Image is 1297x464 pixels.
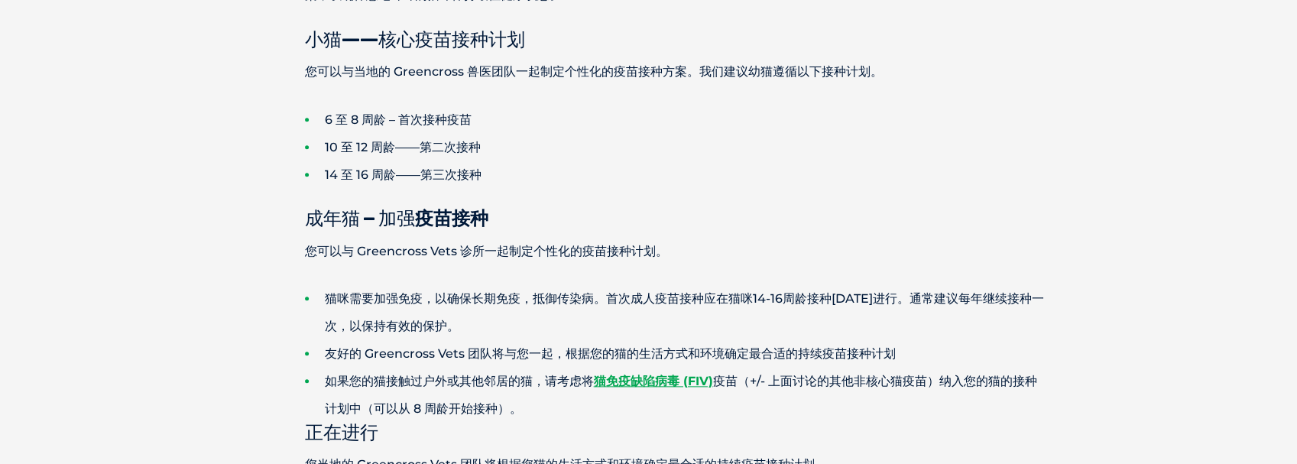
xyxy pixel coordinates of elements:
[305,64,883,79] font: 您可以与当地的 Greencross 兽医团队一起制定个性化的疫苗接种方案。我们建议幼猫遵循以下接种计划。
[305,420,378,443] font: 正在进行
[325,374,594,388] font: 如果您的猫接触过户外或其他邻居的猫，请考虑将
[594,374,713,388] a: 猫免疫缺陷病毒 (FIV)
[325,291,1044,333] font: 猫咪需要加强免疫，以确保长期免疫，抵御传染病。首次成人疫苗接种应在猫咪14-16周龄接种[DATE]进行。通常建议每年继续接种一次，以保持有效的保护。
[325,140,481,154] font: 10 至 12 周龄——第二次接种
[305,28,525,50] font: 小猫——核心疫苗接种计划
[325,346,896,361] font: 友好的 Greencross Vets 团队将与您一起，根据您的猫的生活方式和环境确定最合适的持续疫苗接种计划
[325,112,472,127] font: 6 至 8 周龄 – 首次接种疫苗
[305,206,415,229] font: 成年猫 – 加强
[325,167,482,182] font: 14 至 16 周龄——第三次接种
[415,206,488,229] font: 疫苗接种
[305,244,668,258] font: 您可以与 Greencross Vets 诊所一起制定个性化的疫苗接种计划。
